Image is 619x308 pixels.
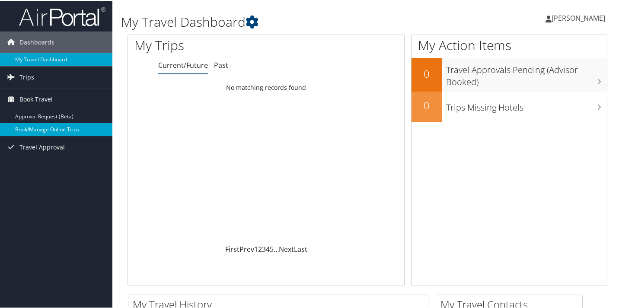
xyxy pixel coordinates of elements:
h1: My Trips [134,35,283,54]
a: First [225,244,239,253]
a: Prev [239,244,254,253]
h3: Trips Missing Hotels [446,96,607,113]
td: No matching records found [128,79,404,95]
a: Current/Future [158,60,208,69]
a: 0Trips Missing Hotels [412,91,607,121]
a: [PERSON_NAME] [546,4,614,30]
h3: Travel Approvals Pending (Advisor Booked) [446,59,607,87]
a: 2 [258,244,262,253]
span: Trips [19,66,34,87]
span: Book Travel [19,88,53,109]
a: Past [214,60,228,69]
h1: My Action Items [412,35,607,54]
a: Last [294,244,307,253]
span: … [274,244,279,253]
a: 0Travel Approvals Pending (Advisor Booked) [412,57,607,90]
a: 5 [270,244,274,253]
a: Next [279,244,294,253]
span: [PERSON_NAME] [552,13,605,22]
h2: 0 [412,66,442,80]
span: Travel Approval [19,136,65,157]
h1: My Travel Dashboard [121,12,450,30]
h2: 0 [412,97,442,112]
img: airportal-logo.png [19,6,105,26]
span: Dashboards [19,31,54,52]
a: 3 [262,244,266,253]
a: 4 [266,244,270,253]
a: 1 [254,244,258,253]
